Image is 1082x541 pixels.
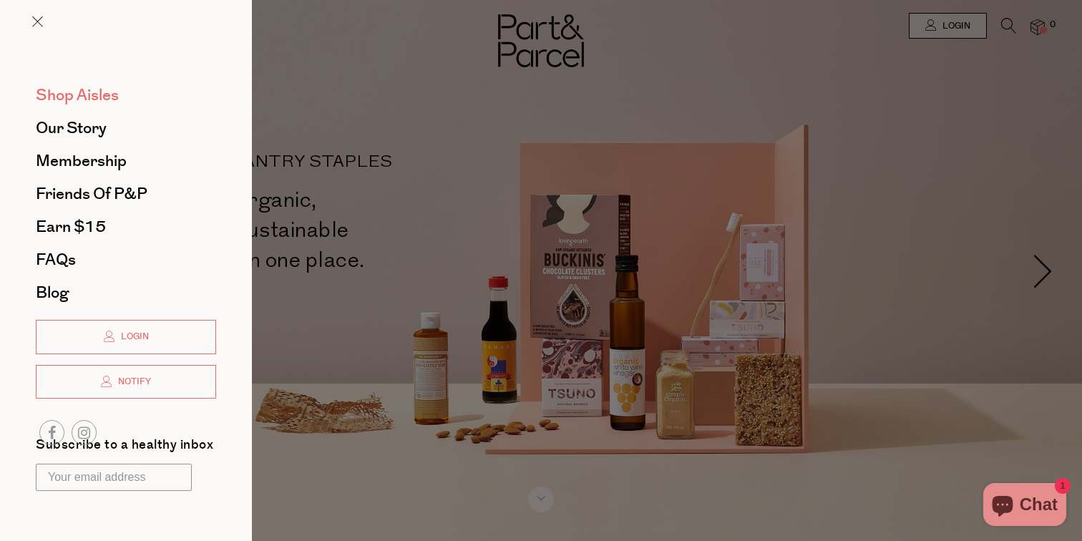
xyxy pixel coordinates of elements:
[36,117,107,140] span: Our Story
[36,87,216,103] a: Shop Aisles
[36,120,216,136] a: Our Story
[36,182,147,205] span: Friends of P&P
[36,248,76,271] span: FAQs
[36,215,106,238] span: Earn $15
[36,150,127,172] span: Membership
[36,285,216,301] a: Blog
[979,483,1071,530] inbox-online-store-chat: Shopify online store chat
[36,186,216,202] a: Friends of P&P
[36,464,192,491] input: Your email address
[36,252,216,268] a: FAQs
[36,365,216,399] a: Notify
[114,376,151,388] span: Notify
[36,219,216,235] a: Earn $15
[36,320,216,354] a: Login
[36,153,216,169] a: Membership
[36,281,69,304] span: Blog
[117,331,149,343] span: Login
[36,84,119,107] span: Shop Aisles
